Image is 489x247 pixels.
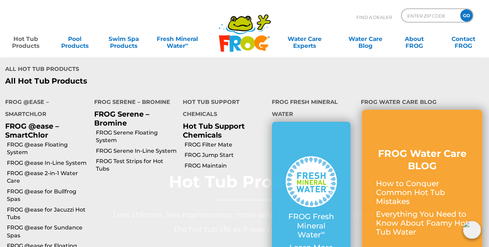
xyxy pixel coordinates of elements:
a: ContactFROG [444,32,482,46]
a: AboutFROG [395,32,433,46]
p: FROG Serene – Bromine [94,110,173,127]
a: FROG @ease Floating System [7,141,89,157]
a: Water CareBlog [346,32,385,46]
p: How to Conquer Common Hot Tub Mistakes [376,179,468,206]
p: Hot Tub Support Chemicals [183,122,262,139]
h4: FROG Water Care Blog [361,96,484,110]
h4: FROG @ease – SmartChlor [5,96,84,122]
a: FROG Filter Mate [185,141,267,149]
a: PoolProducts [56,32,94,46]
input: Zip Code Form [407,11,453,21]
h4: All Hot Tub Products [5,63,239,77]
a: FROG Maintain [185,162,267,170]
a: FROG Water Care BLOG How to Conquer Common Hot Tub Mistakes Everything You Need to Know About Foa... [376,147,468,240]
p: Find A Dealer [356,9,392,26]
input: GO [460,9,473,22]
a: FROG Test Strips for Hot Tubs [96,158,178,173]
a: FROG Jump Start [185,151,267,159]
sup: ∞ [185,42,188,47]
a: FROG @ease 2-in-1 Water Care [7,170,89,185]
a: Hot TubProducts [7,32,45,46]
h4: FROG Serene – Bromine [94,96,173,110]
a: FROG Serene In-Line System [96,147,178,155]
p: Everything You Need to Know About Foamy Hot Tub Water [376,210,468,237]
p: FROG @ease – SmartChlor [5,122,84,139]
a: Swim SpaProducts [105,32,143,46]
a: FROG @ease for Bullfrog Spas [7,188,89,203]
a: Fresh MineralWater∞ [154,32,201,46]
a: FROG @ease In-Line System [7,159,89,167]
sup: ∞ [321,229,325,236]
h3: FROG Water Care BLOG [376,147,468,172]
a: FROG Serene Floating System [96,129,178,144]
img: openIcon [463,221,481,239]
p: FROG Fresh Mineral Water [286,212,337,239]
a: FROG @ease for Sundance Spas [7,224,89,239]
h4: Hot Tub Support Chemicals [183,96,262,122]
a: FROG @ease for Jacuzzi Hot Tubs [7,206,89,222]
h4: FROG Fresh Mineral Water [272,96,351,122]
a: All Hot Tub Products [5,77,239,86]
a: Water CareExperts [274,32,335,46]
